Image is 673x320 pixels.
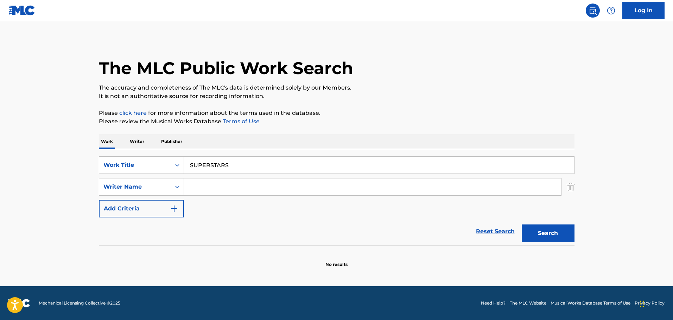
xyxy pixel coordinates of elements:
a: click here [119,110,147,116]
img: logo [8,299,30,307]
a: Musical Works Database Terms of Use [551,300,630,306]
img: MLC Logo [8,5,36,15]
img: help [607,6,615,15]
p: The accuracy and completeness of The MLC's data is determined solely by our Members. [99,84,574,92]
img: search [589,6,597,15]
button: Search [522,224,574,242]
a: Log In [622,2,665,19]
p: No results [325,253,348,268]
img: 9d2ae6d4665cec9f34b9.svg [170,204,178,213]
a: Need Help? [481,300,506,306]
h1: The MLC Public Work Search [99,58,353,79]
a: Reset Search [472,224,518,239]
p: Please for more information about the terms used in the database. [99,109,574,117]
p: Please review the Musical Works Database [99,117,574,126]
div: Drag [640,293,644,314]
p: Publisher [159,134,184,149]
span: Mechanical Licensing Collective © 2025 [39,300,120,306]
img: Delete Criterion [567,178,574,196]
p: It is not an authoritative source for recording information. [99,92,574,100]
a: Terms of Use [221,118,260,125]
a: Public Search [586,4,600,18]
a: The MLC Website [510,300,546,306]
iframe: Chat Widget [638,286,673,320]
div: Writer Name [103,183,167,191]
p: Work [99,134,115,149]
div: Work Title [103,161,167,169]
p: Writer [128,134,146,149]
form: Search Form [99,156,574,246]
button: Add Criteria [99,200,184,217]
a: Privacy Policy [635,300,665,306]
div: Help [604,4,618,18]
